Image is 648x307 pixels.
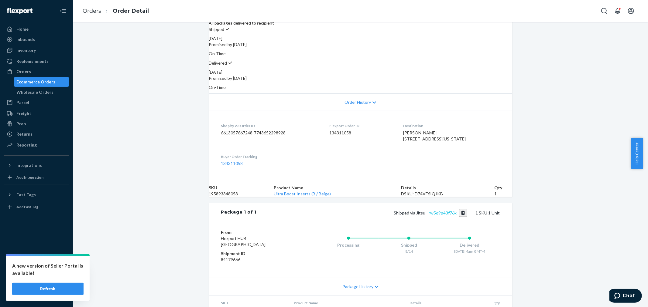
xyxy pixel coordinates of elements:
dd: 84179666 [221,257,294,263]
th: Qty [495,185,512,191]
div: Package 1 of 1 [221,209,257,217]
div: [DATE] 4am GMT-4 [439,249,500,254]
dt: Buyer Order Tracking [221,154,320,159]
iframe: Opens a widget where you can chat to one of our agents [609,289,642,304]
div: Replenishments [16,58,49,64]
div: [DATE] [209,35,512,42]
button: Help Center [631,138,643,169]
a: Home [4,24,69,34]
a: Help Center [4,280,69,289]
button: Fast Tags [4,190,69,200]
button: Integrations [4,160,69,170]
div: DSKU: D74VF6IQJKB [401,191,494,197]
button: Talk to Support [4,269,69,279]
dd: 134311058 [330,130,394,136]
div: Inbounds [16,36,35,42]
div: Shipped [379,242,439,248]
td: 195893348053 [209,191,274,197]
a: Ultra Boost Inserts (B / Beige) [274,191,331,196]
th: Details [401,185,494,191]
button: Give Feedback [4,290,69,300]
div: Processing [318,242,379,248]
div: Home [16,26,29,32]
span: Shipped via Jitsu [394,210,467,215]
a: Wholesale Orders [14,87,70,97]
div: Add Fast Tag [16,204,38,209]
p: A new version of Seller Portal is available! [12,262,84,277]
th: SKU [209,185,274,191]
span: Order History [345,99,371,105]
p: Promised by [DATE] [209,42,512,48]
p: Shipped [209,26,512,32]
p: On-Time [209,84,512,90]
a: Add Fast Tag [4,202,69,212]
div: 8/14 [379,249,439,254]
td: 1 [495,191,512,197]
div: Inventory [16,47,36,53]
button: Close Navigation [57,5,69,17]
a: Parcel [4,98,69,107]
dt: Shopify V3 Order ID [221,123,320,128]
div: Returns [16,131,33,137]
a: Inbounds [4,35,69,44]
span: Flexport HUB [GEOGRAPHIC_DATA] [221,236,266,247]
p: On-Time [209,51,512,57]
div: Ecommerce Orders [17,79,56,85]
a: Reporting [4,140,69,150]
dt: Shipment ID [221,251,294,257]
a: 134311058 [221,161,243,166]
ol: breadcrumbs [78,2,154,20]
dt: Destination [403,123,500,128]
a: Prep [4,119,69,129]
p: Promised by [DATE] [209,75,512,81]
div: Delivered [439,242,500,248]
div: Prep [16,121,26,127]
a: Freight [4,109,69,118]
a: Orders [83,8,101,14]
dd: 6613057667248-7743652298928 [221,130,320,136]
div: Freight [16,110,31,116]
span: Package History [342,284,373,290]
a: Settings [4,259,69,269]
div: Integrations [16,162,42,168]
div: Parcel [16,100,29,106]
th: Product Name [274,185,401,191]
img: Flexport logo [7,8,33,14]
a: Order Detail [113,8,149,14]
a: Add Integration [4,173,69,182]
div: Reporting [16,142,37,148]
div: 1 SKU 1 Unit [256,209,500,217]
div: Add Integration [16,175,43,180]
dt: From [221,229,294,235]
a: Orders [4,67,69,76]
span: [PERSON_NAME] [STREET_ADDRESS][US_STATE] [403,130,466,141]
button: Open notifications [612,5,624,17]
button: Copy tracking number [459,209,467,217]
a: Replenishments [4,56,69,66]
button: Refresh [12,283,84,295]
a: rw5q9p43f76k [429,210,457,215]
div: Fast Tags [16,192,36,198]
p: Delivered [209,60,512,66]
button: Open Search Box [598,5,610,17]
div: Wholesale Orders [17,89,54,95]
div: [DATE] [209,69,512,75]
a: Inventory [4,46,69,55]
button: Open account menu [625,5,637,17]
div: Orders [16,69,31,75]
a: Returns [4,129,69,139]
dt: Flexport Order ID [330,123,394,128]
a: Ecommerce Orders [14,77,70,87]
